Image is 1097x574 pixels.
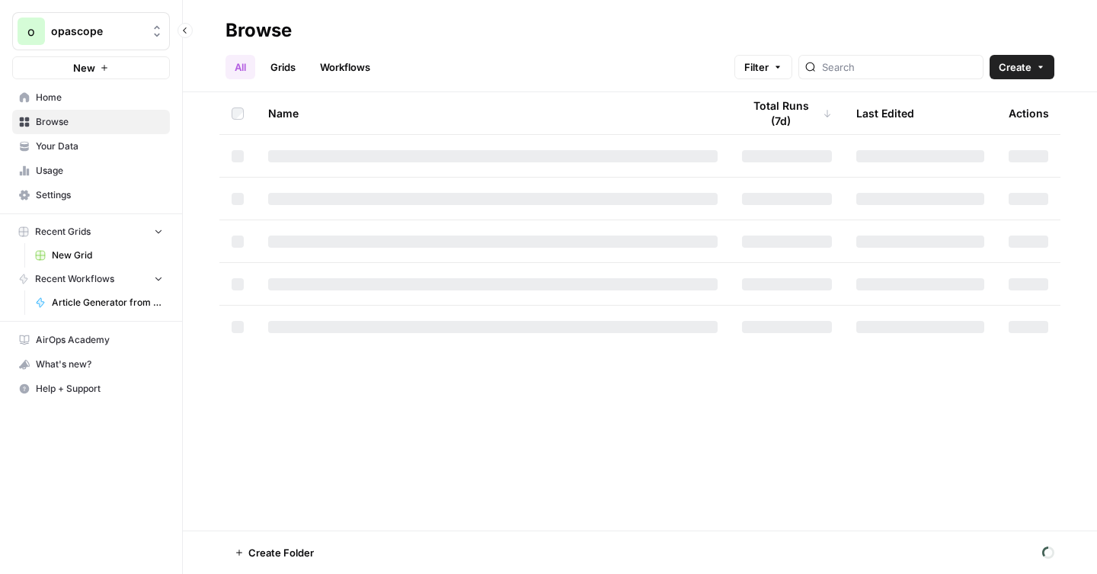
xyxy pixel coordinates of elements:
span: AirOps Academy [36,333,163,347]
span: Usage [36,164,163,178]
div: Browse [225,18,292,43]
a: New Grid [28,243,170,268]
button: Filter [734,55,792,79]
div: Last Edited [856,92,914,134]
span: Help + Support [36,382,163,396]
a: Workflows [311,55,379,79]
span: Recent Workflows [35,272,114,286]
span: Home [36,91,163,104]
span: Create Folder [248,545,314,560]
input: Search [822,59,977,75]
button: Workspace: opascope [12,12,170,50]
span: New [73,60,95,75]
button: Help + Support [12,377,170,401]
button: Recent Workflows [12,268,170,290]
button: What's new? [12,352,170,377]
a: Usage [12,159,170,183]
span: Settings [36,188,163,202]
a: AirOps Academy [12,328,170,352]
span: opascope [51,24,143,39]
span: Article Generator from KW [52,296,163,309]
div: Actions [1009,92,1049,134]
div: What's new? [13,353,169,376]
a: All [225,55,255,79]
span: o [27,22,35,40]
a: Browse [12,110,170,134]
button: Create Folder [225,540,323,565]
a: Your Data [12,134,170,159]
a: Article Generator from KW [28,290,170,315]
span: Create [999,59,1031,75]
div: Total Runs (7d) [742,92,832,134]
div: Name [268,92,718,134]
button: Create [990,55,1054,79]
span: Filter [744,59,769,75]
span: Recent Grids [35,225,91,239]
button: New [12,56,170,79]
a: Settings [12,183,170,207]
a: Home [12,85,170,110]
a: Grids [261,55,305,79]
button: Recent Grids [12,220,170,243]
span: Your Data [36,139,163,153]
span: Browse [36,115,163,129]
span: New Grid [52,249,163,262]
